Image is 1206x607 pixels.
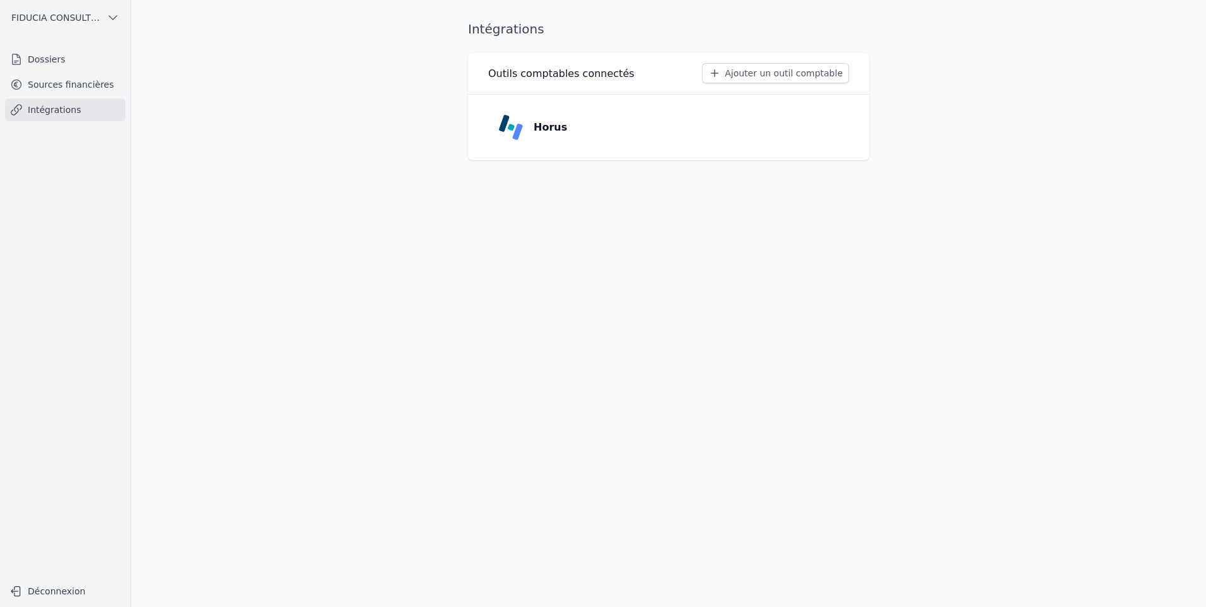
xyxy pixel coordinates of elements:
[5,98,126,121] a: Intégrations
[488,66,635,81] h3: Outils comptables connectés
[702,63,849,83] button: Ajouter un outil comptable
[5,73,126,96] a: Sources financières
[488,105,849,150] a: Horus
[5,48,126,71] a: Dossiers
[5,581,126,601] button: Déconnexion
[11,11,102,24] span: FIDUCIA CONSULTING SRL
[5,8,126,28] button: FIDUCIA CONSULTING SRL
[534,120,567,135] p: Horus
[468,20,544,38] h1: Intégrations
